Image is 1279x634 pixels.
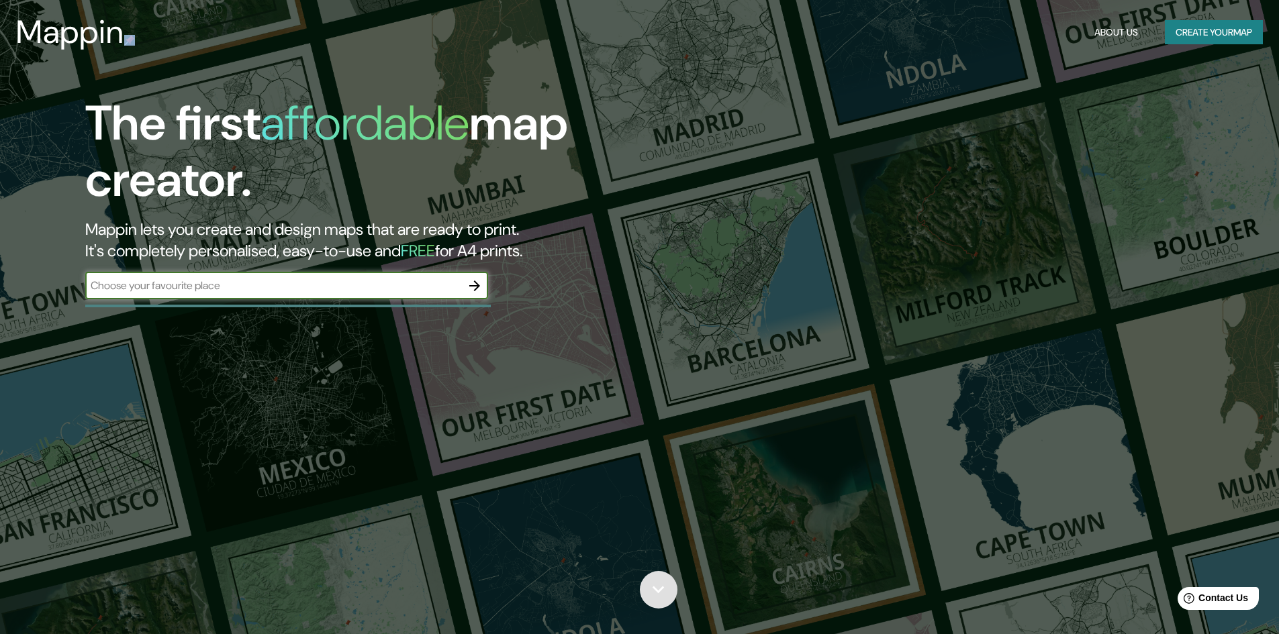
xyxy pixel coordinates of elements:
[260,92,469,154] h1: affordable
[1089,20,1143,45] button: About Us
[1159,582,1264,619] iframe: Help widget launcher
[16,13,124,51] h3: Mappin
[1165,20,1263,45] button: Create yourmap
[85,278,461,293] input: Choose your favourite place
[85,95,725,219] h1: The first map creator.
[85,219,725,262] h2: Mappin lets you create and design maps that are ready to print. It's completely personalised, eas...
[124,35,135,46] img: mappin-pin
[401,240,435,261] h5: FREE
